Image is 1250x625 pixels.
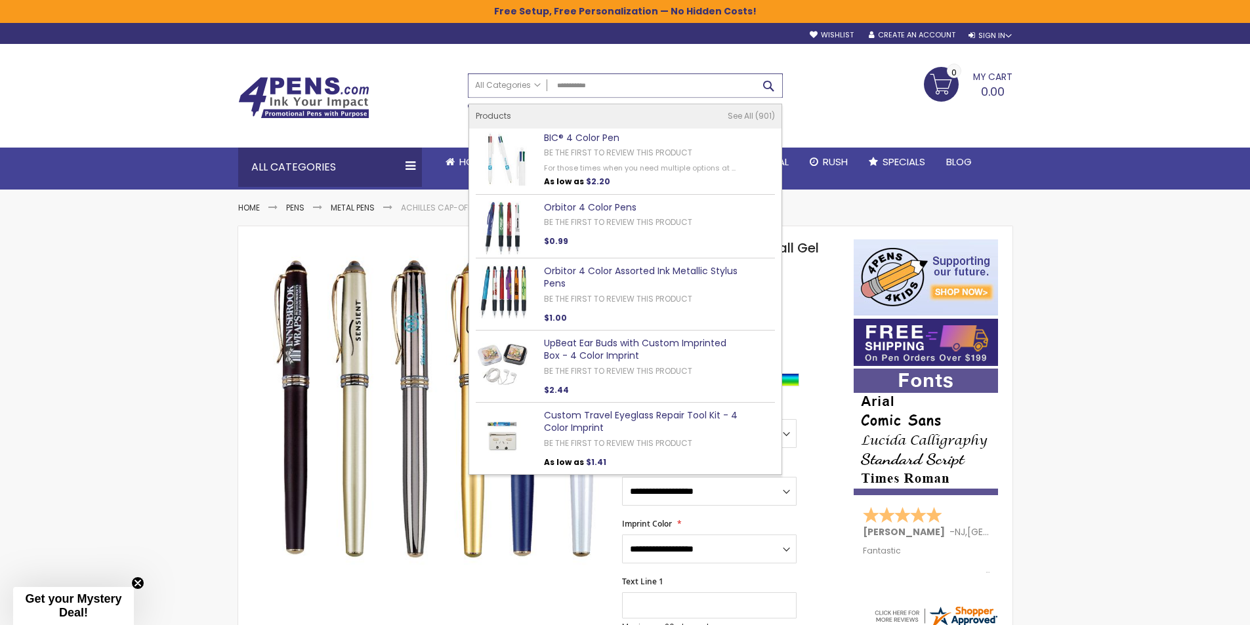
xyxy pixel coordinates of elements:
[476,201,530,255] img: Orbitor 4 Color Pens
[1142,590,1250,625] iframe: Google Customer Reviews
[854,369,998,495] img: font-personalization-examples
[799,148,858,176] a: Rush
[25,592,121,619] span: Get your Mystery Deal!
[858,148,936,176] a: Specials
[544,163,738,173] div: For those times when you need multiple options at ...
[823,155,848,169] span: Rush
[238,202,260,213] a: Home
[981,83,1005,100] span: 0.00
[854,239,998,315] img: 4pens 4 kids
[936,148,982,176] a: Blog
[883,155,925,169] span: Specials
[544,365,692,376] a: Be the first to review this product
[476,337,530,391] img: UpBeat Ear Buds with Custom Imprinted Box - 4 Color Imprint
[924,67,1012,100] a: 0.00 0
[13,587,134,625] div: Get your Mystery Deal!Close teaser
[459,155,486,169] span: Home
[586,456,606,468] span: $1.41
[544,312,567,323] span: $1.00
[969,31,1012,41] div: Sign In
[544,293,692,304] a: Be the first to review this product
[755,110,775,121] span: 901
[946,155,972,169] span: Blog
[475,80,541,91] span: All Categories
[622,576,663,587] span: Text Line 1
[728,111,775,121] a: See All 901
[951,66,957,79] span: 0
[544,235,568,247] span: $0.99
[780,373,799,386] div: Assorted
[435,148,497,176] a: Home
[673,98,783,124] div: Free shipping on pen orders over $199
[544,176,584,187] span: As low as
[544,201,636,214] a: Orbitor 4 Color Pens
[476,132,530,186] img: BIC® 4 Color Pen
[131,576,144,590] button: Close teaser
[331,202,375,213] a: Metal Pens
[544,409,738,434] a: Custom Travel Eyeglass Repair Tool Kit - 4 Color Imprint
[476,110,511,121] span: Products
[286,202,304,213] a: Pens
[544,437,692,449] a: Be the first to review this product
[238,148,422,187] div: All Categories
[401,203,574,213] li: Achilles Cap-Off Rollerball Gel Metal Pen
[544,131,619,144] a: BIC® 4 Color Pen
[967,525,1064,538] span: [GEOGRAPHIC_DATA]
[476,265,530,319] img: Orbitor 4 Color Assorted Ink Metallic Stylus Pens
[544,147,692,158] a: Be the first to review this product
[586,176,610,187] span: $2.20
[728,110,753,121] span: See All
[949,525,1064,538] span: - ,
[869,30,955,40] a: Create an Account
[854,319,998,366] img: Free shipping on orders over $199
[622,518,672,529] span: Imprint Color
[955,525,965,538] span: NJ
[863,525,949,538] span: [PERSON_NAME]
[544,336,726,362] a: UpBeat Ear Buds with Custom Imprinted Box - 4 Color Imprint
[264,238,605,578] img: Achilles Cap-Off Rollerball Gel Metal Pen
[544,384,569,395] span: $2.44
[238,77,369,119] img: 4Pens Custom Pens and Promotional Products
[476,409,530,463] img: Custom Travel Eyeglass Repair Tool Kit - 4 Color Imprint
[469,74,547,96] a: All Categories
[544,456,584,468] span: As low as
[544,216,692,228] a: Be the first to review this product
[810,30,854,40] a: Wishlist
[863,546,990,575] div: Fantastic
[544,264,738,290] a: Orbitor 4 Color Assorted Ink Metallic Stylus Pens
